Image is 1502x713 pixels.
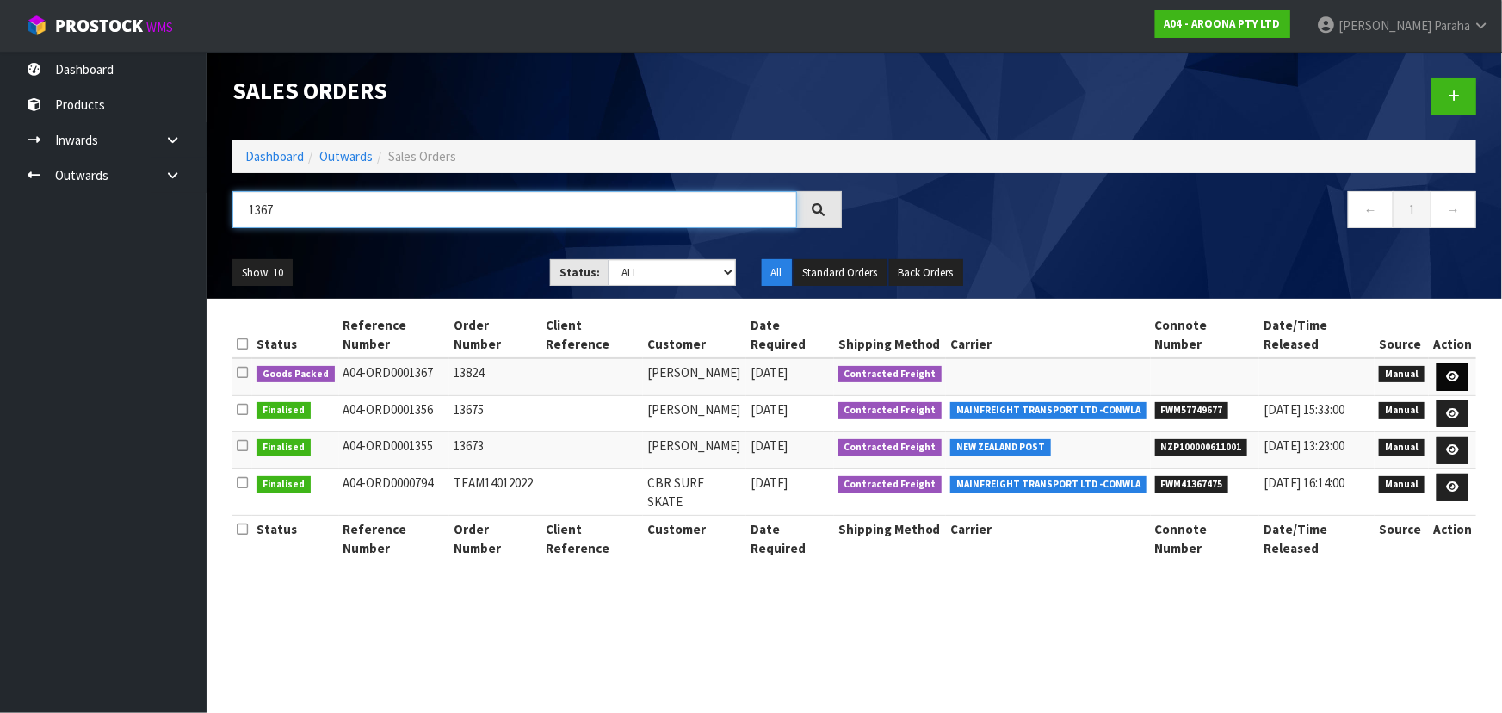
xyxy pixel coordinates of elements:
[339,395,450,432] td: A04-ORD0001356
[746,312,834,358] th: Date Required
[559,265,600,280] strong: Status:
[1431,191,1476,228] a: →
[232,77,842,103] h1: Sales Orders
[319,148,373,164] a: Outwards
[1155,10,1290,38] a: A04 - AROONA PTY LTD
[1429,516,1476,561] th: Action
[751,364,788,381] span: [DATE]
[834,312,947,358] th: Shipping Method
[232,191,797,228] input: Search sales orders
[1264,474,1344,491] span: [DATE] 16:14:00
[257,439,311,456] span: Finalised
[449,516,541,561] th: Order Number
[252,516,339,561] th: Status
[388,148,456,164] span: Sales Orders
[339,312,450,358] th: Reference Number
[339,358,450,395] td: A04-ORD0001367
[1379,476,1425,493] span: Manual
[1155,439,1248,456] span: NZP100000611001
[946,516,1151,561] th: Carrier
[1264,401,1344,418] span: [DATE] 15:33:00
[449,312,541,358] th: Order Number
[339,432,450,469] td: A04-ORD0001355
[1379,402,1425,419] span: Manual
[838,402,943,419] span: Contracted Freight
[950,402,1147,419] span: MAINFREIGHT TRANSPORT LTD -CONWLA
[1259,312,1375,358] th: Date/Time Released
[1165,16,1281,31] strong: A04 - AROONA PTY LTD
[868,191,1477,233] nav: Page navigation
[643,432,746,469] td: [PERSON_NAME]
[541,312,643,358] th: Client Reference
[889,259,963,287] button: Back Orders
[1151,312,1259,358] th: Connote Number
[1155,402,1229,419] span: FWM57749677
[834,516,947,561] th: Shipping Method
[232,259,293,287] button: Show: 10
[950,476,1147,493] span: MAINFREIGHT TRANSPORT LTD -CONWLA
[838,439,943,456] span: Contracted Freight
[449,395,541,432] td: 13675
[257,476,311,493] span: Finalised
[1151,516,1259,561] th: Connote Number
[449,469,541,516] td: TEAM14012022
[838,366,943,383] span: Contracted Freight
[794,259,887,287] button: Standard Orders
[762,259,792,287] button: All
[1379,366,1425,383] span: Manual
[449,358,541,395] td: 13824
[751,437,788,454] span: [DATE]
[257,366,335,383] span: Goods Packed
[449,432,541,469] td: 13673
[643,395,746,432] td: [PERSON_NAME]
[55,15,143,37] span: ProStock
[1434,17,1470,34] span: Paraha
[643,312,746,358] th: Customer
[1375,516,1429,561] th: Source
[946,312,1151,358] th: Carrier
[1338,17,1431,34] span: [PERSON_NAME]
[252,312,339,358] th: Status
[643,516,746,561] th: Customer
[1429,312,1476,358] th: Action
[838,476,943,493] span: Contracted Freight
[746,516,834,561] th: Date Required
[751,474,788,491] span: [DATE]
[643,469,746,516] td: CBR SURF SKATE
[950,439,1051,456] span: NEW ZEALAND POST
[1375,312,1429,358] th: Source
[146,19,173,35] small: WMS
[1379,439,1425,456] span: Manual
[26,15,47,36] img: cube-alt.png
[1393,191,1431,228] a: 1
[1348,191,1394,228] a: ←
[1259,516,1375,561] th: Date/Time Released
[1155,476,1229,493] span: FWM41367475
[751,401,788,418] span: [DATE]
[245,148,304,164] a: Dashboard
[257,402,311,419] span: Finalised
[643,358,746,395] td: [PERSON_NAME]
[541,516,643,561] th: Client Reference
[1264,437,1344,454] span: [DATE] 13:23:00
[339,516,450,561] th: Reference Number
[339,469,450,516] td: A04-ORD0000794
